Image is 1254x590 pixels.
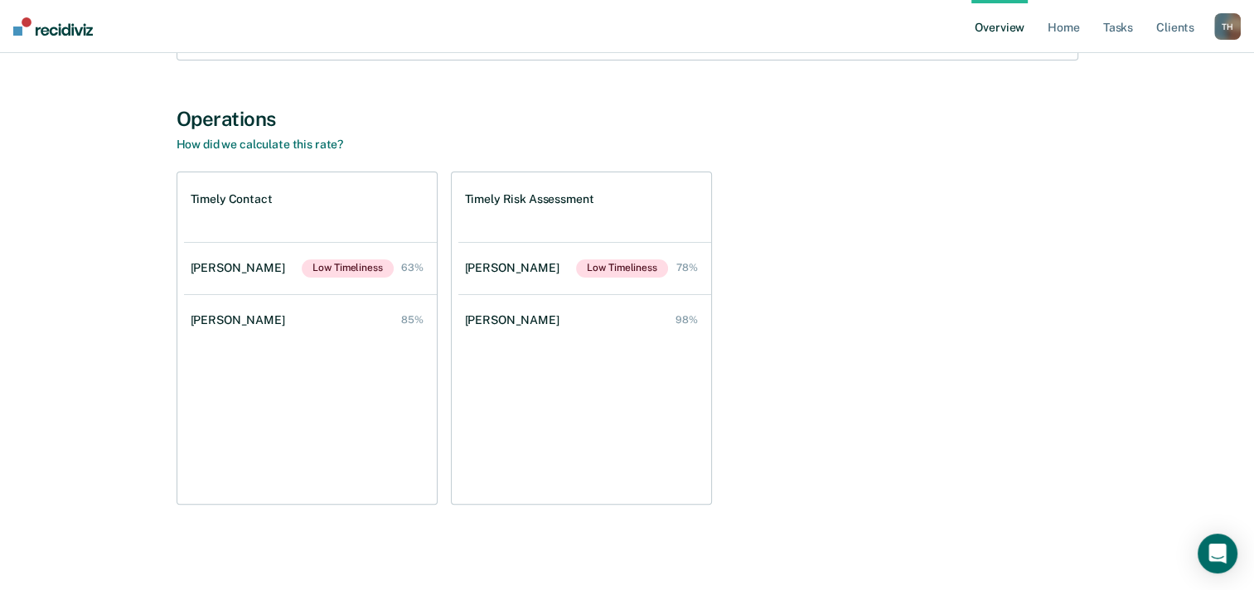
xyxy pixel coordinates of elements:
div: [PERSON_NAME] [465,261,566,275]
a: [PERSON_NAME] 85% [184,297,437,344]
div: [PERSON_NAME] [191,313,292,327]
div: [PERSON_NAME] [465,313,566,327]
a: [PERSON_NAME]Low Timeliness 78% [458,243,711,294]
span: Low Timeliness [302,259,393,278]
div: Open Intercom Messenger [1198,534,1237,573]
div: [PERSON_NAME] [191,261,292,275]
div: 78% [676,262,698,273]
span: Low Timeliness [576,259,667,278]
div: 85% [401,314,424,326]
div: 98% [675,314,698,326]
div: Operations [177,107,1078,131]
button: TH [1214,13,1241,40]
a: [PERSON_NAME]Low Timeliness 63% [184,243,437,294]
a: [PERSON_NAME] 98% [458,297,711,344]
img: Recidiviz [13,17,93,36]
h1: Timely Contact [191,192,273,206]
div: T H [1214,13,1241,40]
h1: Timely Risk Assessment [465,192,594,206]
a: How did we calculate this rate? [177,138,344,151]
div: 63% [401,262,424,273]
